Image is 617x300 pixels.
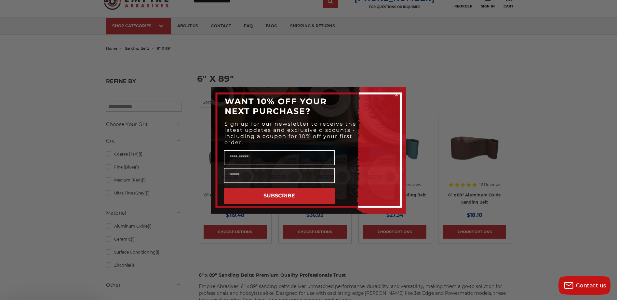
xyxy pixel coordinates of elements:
span: Contact us [576,282,606,289]
span: Sign up for our newsletter to receive the latest updates and exclusive discounts - including a co... [224,121,356,145]
input: Email [224,168,335,183]
button: Contact us [558,276,610,295]
button: SUBSCRIBE [224,188,335,204]
button: Close dialog [393,92,400,98]
span: WANT 10% OFF YOUR NEXT PURCHASE? [225,96,327,116]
